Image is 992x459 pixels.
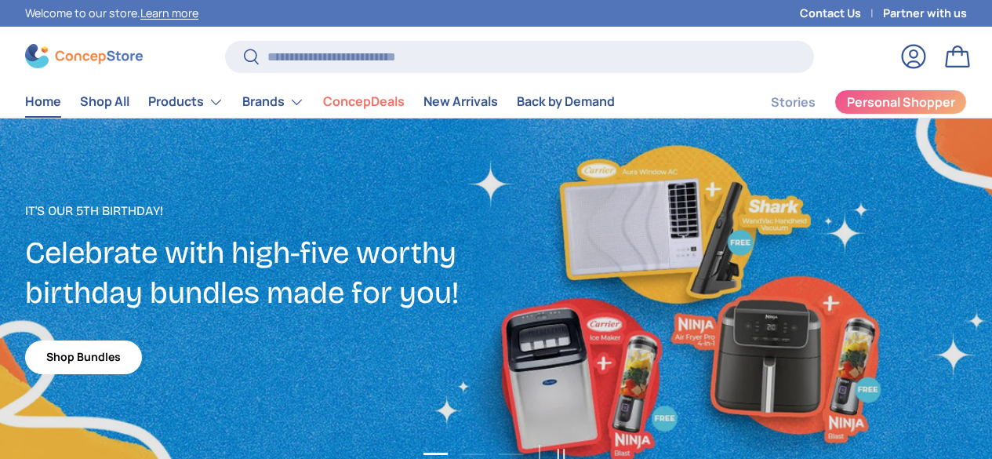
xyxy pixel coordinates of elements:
a: ConcepDeals [323,86,405,117]
a: Learn more [140,5,198,20]
a: Shop Bundles [25,341,142,374]
p: Welcome to our store. [25,5,198,22]
a: Personal Shopper [834,89,967,115]
img: ConcepStore [25,44,143,68]
p: It's our 5th Birthday! [25,202,496,220]
a: Stories [771,87,816,118]
a: New Arrivals [423,86,498,117]
summary: Brands [233,86,314,118]
a: Contact Us [800,5,883,22]
nav: Primary [25,86,615,118]
summary: Products [139,86,233,118]
a: Partner with us [883,5,967,22]
a: Products [148,86,223,118]
nav: Secondary [733,86,967,118]
a: Home [25,86,61,117]
a: Back by Demand [517,86,615,117]
h2: Celebrate with high-five worthy birthday bundles made for you! [25,233,496,312]
span: Personal Shopper [847,96,955,108]
a: Shop All [80,86,129,117]
a: Brands [242,86,304,118]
